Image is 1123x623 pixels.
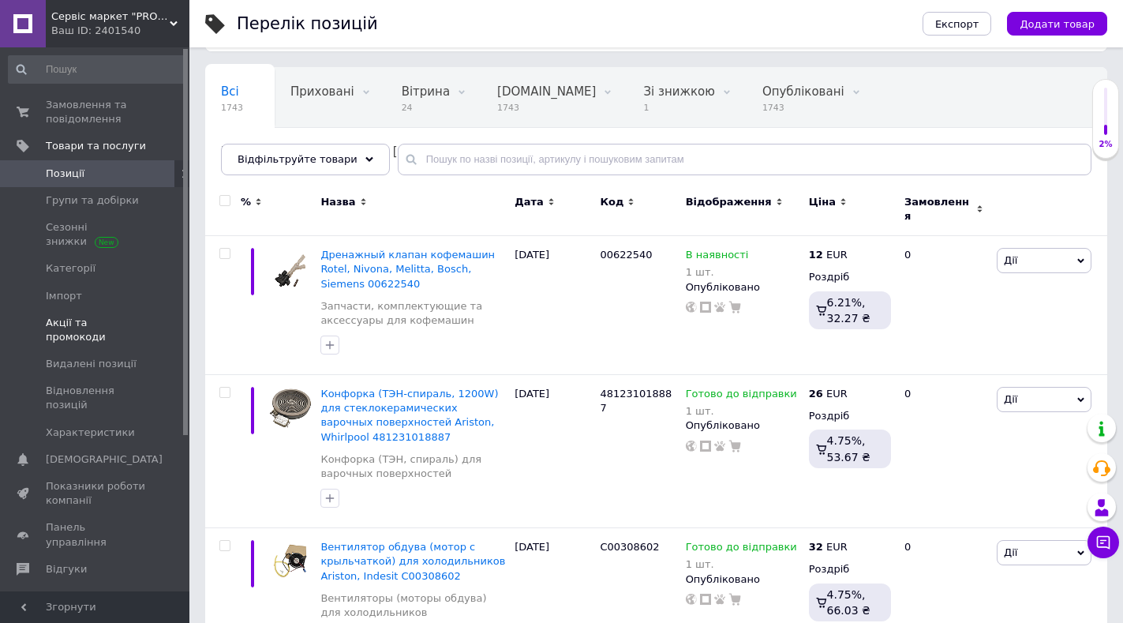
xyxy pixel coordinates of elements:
div: 2% [1093,139,1118,150]
div: Опубліковано [686,572,801,587]
span: Назва [320,195,355,209]
a: Вентилятор обдува (мотор с крыльчаткой) для холодильников Ariston, Indesit C00308602 [320,541,505,581]
span: Приховані [290,84,354,99]
span: Акції та промокоди [46,316,146,344]
span: Видалені позиції [46,357,137,371]
span: % [241,195,251,209]
span: C00308602 [600,541,659,553]
b: 32 [809,541,823,553]
span: 1 [643,102,714,114]
span: Дії [1004,393,1017,405]
span: Відображення [686,195,772,209]
span: [GEOGRAPHIC_DATA] [221,144,346,159]
span: 1743 [762,102,844,114]
span: Відгуки [46,562,87,576]
span: 481231018887 [600,388,672,414]
span: Всі [221,84,239,99]
span: Дії [1004,546,1017,558]
div: Ваш ID: 2401540 [51,24,189,38]
input: Пошук по назві позиції, артикулу і пошуковим запитам [398,144,1091,175]
a: Конфорка (ТЭН, спираль) для варочных поверхностей [320,452,507,481]
div: 0 [895,375,993,528]
div: Опубліковано [686,418,801,433]
span: Сервіс маркет "PRO100DIY" Запчастини для побутової техніки в Україні [51,9,170,24]
input: Пошук [8,55,186,84]
button: Додати товар [1007,12,1107,36]
div: Перелік позицій [237,16,378,32]
a: Конфорка (ТЭН-спираль, 1200W) для стеклокерамических варочных поверхностей Ariston, Whirlpool 481... [320,388,498,443]
span: Сезонні знижки [46,220,146,249]
span: Дата [515,195,544,209]
span: [DOMAIN_NAME] [497,84,596,99]
span: Готово до відправки [686,388,797,404]
span: Готово до відправки [686,541,797,557]
span: Експорт [935,18,979,30]
button: Експорт [923,12,992,36]
a: Вентиляторы (моторы обдува) для холодильников [320,591,507,620]
span: Характеристики [46,426,135,440]
span: Додати товар [1020,18,1095,30]
div: Роздріб [809,409,891,423]
div: [DATE] [511,236,596,375]
div: 0 [895,236,993,375]
span: 00622540 [600,249,652,261]
span: Ціна [809,195,836,209]
div: EUR [809,248,848,262]
span: [DEMOGRAPHIC_DATA] [46,452,163,467]
span: Показники роботи компанії [46,479,146,508]
button: Чат з покупцем [1087,527,1119,558]
div: 1 шт. [686,266,749,278]
a: Запчасти, комплектующие та аксессуары для кофемашин [320,299,507,328]
div: Роздріб [809,270,891,284]
span: Опубліковані [762,84,844,99]
img: Дренажный клапан кофемашин Rotel, Nivona, Melitta, Bosch, Siemens 00622540 [268,248,313,292]
b: 12 [809,249,823,261]
img: Вентилятор обдува (мотор с крыльчаткой) для холодильников Ariston, Indesit C00308602 [268,540,313,580]
span: Панель управління [46,520,146,549]
a: Дренажный клапан кофемашин Rotel, Nivona, Melitta, Bosch, Siemens 00622540 [320,249,495,289]
span: Відновлення позицій [46,384,146,412]
span: Замовлення та повідомлення [46,98,146,126]
span: 4.75%, 53.67 ₴ [827,434,870,463]
span: В наявності [686,249,749,265]
span: 6.21%, 32.27 ₴ [827,296,870,325]
span: 24 [402,102,450,114]
span: Категорії [46,261,95,276]
div: Опубліковано [686,280,801,295]
span: 1743 [497,102,596,114]
span: Замовлення [904,195,972,223]
span: 4.75%, 66.03 ₴ [827,588,870,617]
span: Зі знижкою [643,84,714,99]
span: Відфільтруйте товари [238,153,357,165]
span: Дії [1004,254,1017,266]
span: Товари та послуги [46,139,146,153]
div: EUR [809,387,848,401]
div: Роздріб [809,562,891,576]
div: EUR [809,540,848,554]
span: Групи та добірки [46,193,139,208]
div: 1 шт. [686,405,797,417]
span: Покупці [46,589,88,603]
span: [GEOGRAPHIC_DATA] [393,144,518,159]
span: Код [600,195,623,209]
span: Позиції [46,167,84,181]
b: 26 [809,388,823,400]
span: 1743 [221,102,243,114]
span: Імпорт [46,289,82,303]
img: Конфорка (ТЭН-спираль, 1200W) для стеклокерамических варочных поверхностей Ariston, Whirlpool 481... [268,387,313,431]
span: Вітрина [402,84,450,99]
div: [DATE] [511,375,596,528]
div: 1 шт. [686,558,797,570]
